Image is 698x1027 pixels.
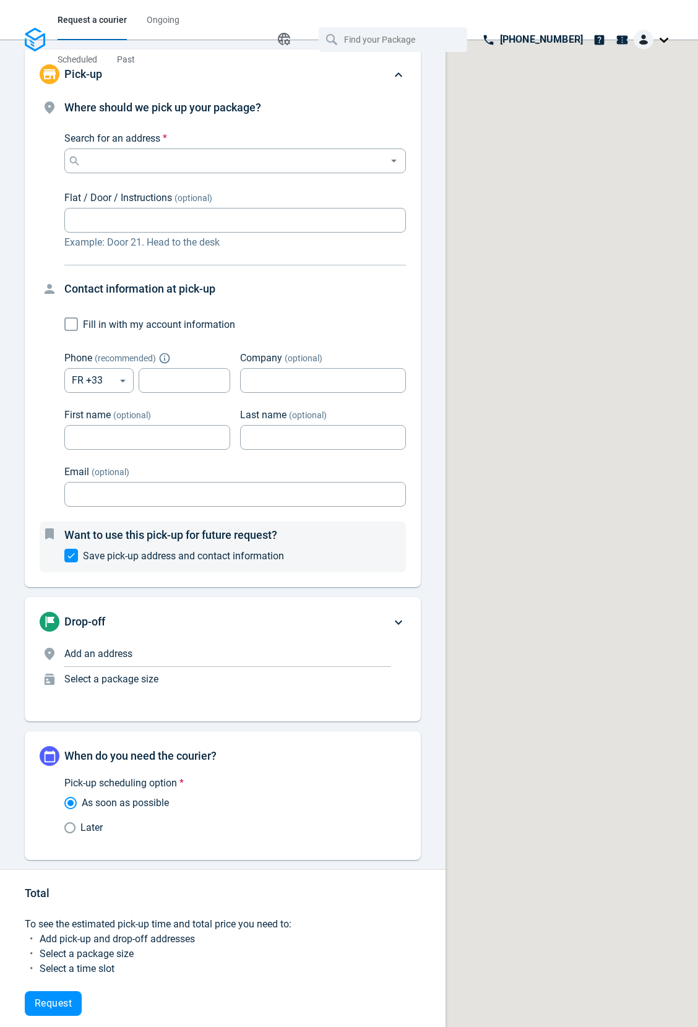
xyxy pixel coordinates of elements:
[25,99,421,587] div: Pick-up
[58,15,127,25] span: Request a courier
[82,796,169,810] span: As soon as possible
[64,528,277,541] span: Want to use this pick-up for future request?
[161,355,168,362] button: Explain "Recommended"
[64,749,217,762] span: When do you need the courier?
[64,648,132,660] span: Add an address
[174,193,212,203] span: (optional)
[634,30,653,49] img: Client
[25,918,291,930] span: To see the estimated pick-up time and total price you need to:
[92,467,129,477] span: (optional)
[35,999,72,1008] span: Request
[64,409,111,421] span: First name
[64,466,89,478] span: Email
[240,352,282,364] span: Company
[83,319,235,330] span: Fill in with my account information
[240,409,287,421] span: Last name
[64,673,158,685] span: Select a package size
[117,54,135,64] span: Past
[58,40,97,79] a: Scheduled
[64,101,261,114] span: Where should we pick up your package?
[64,235,406,250] p: Example: Door 21. Head to the desk
[25,887,50,900] span: Total
[64,615,105,628] span: Drop-off
[64,192,172,204] span: Flat / Door / Instructions
[83,550,284,562] span: Save pick-up address and contact information
[40,963,114,974] span: Select a time slot
[95,353,156,363] span: ( recommended )
[58,54,97,64] span: Scheduled
[25,28,45,52] img: Logo
[64,352,92,364] span: Phone
[289,410,327,420] span: (optional)
[477,27,588,52] a: [PHONE_NUMBER]
[64,777,177,789] span: Pick-up scheduling option
[40,948,134,960] span: Select a package size
[386,153,402,169] button: Open
[285,353,322,363] span: (optional)
[64,368,134,393] div: FR +33
[64,280,406,298] h4: Contact information at pick-up
[25,991,82,1016] button: Request
[40,933,195,945] span: Add pick-up and drop-off addresses
[117,40,135,79] a: Past
[64,132,160,144] span: Search for an address
[113,410,151,420] span: (optional)
[147,15,179,25] span: Ongoing
[344,28,444,51] input: Find your Package
[25,597,421,721] div: Drop-offAdd an addressSelect a package size
[80,820,103,835] span: Later
[500,32,583,47] p: [PHONE_NUMBER]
